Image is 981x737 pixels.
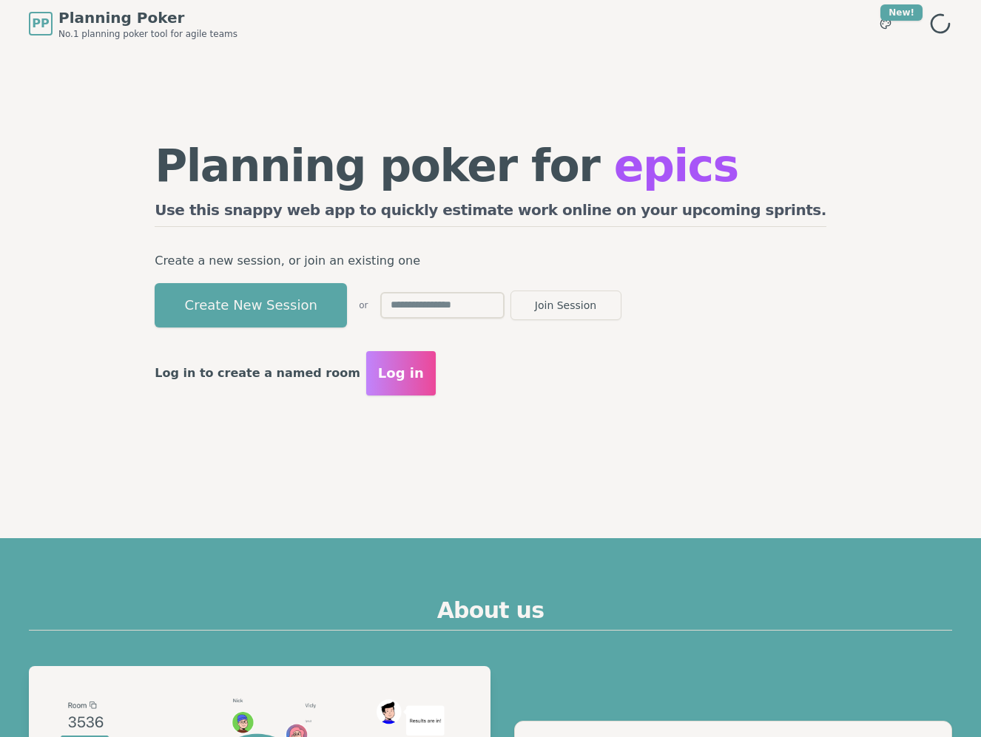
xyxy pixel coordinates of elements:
h2: Use this snappy web app to quickly estimate work online on your upcoming sprints. [155,200,826,227]
div: New! [880,4,923,21]
p: Log in to create a named room [155,363,360,384]
span: Log in [378,363,424,384]
h1: Planning poker for [155,143,826,188]
span: epics [614,140,738,191]
p: Create a new session, or join an existing one [155,251,826,271]
a: PPPlanning PokerNo.1 planning poker tool for agile teams [29,7,237,40]
span: or [359,299,368,311]
h2: About us [29,597,952,631]
button: New! [872,10,899,37]
span: No.1 planning poker tool for agile teams [58,28,237,40]
span: Planning Poker [58,7,237,28]
button: Log in [366,351,436,395]
button: Join Session [510,291,621,320]
button: Create New Session [155,283,347,327]
span: PP [32,15,49,33]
